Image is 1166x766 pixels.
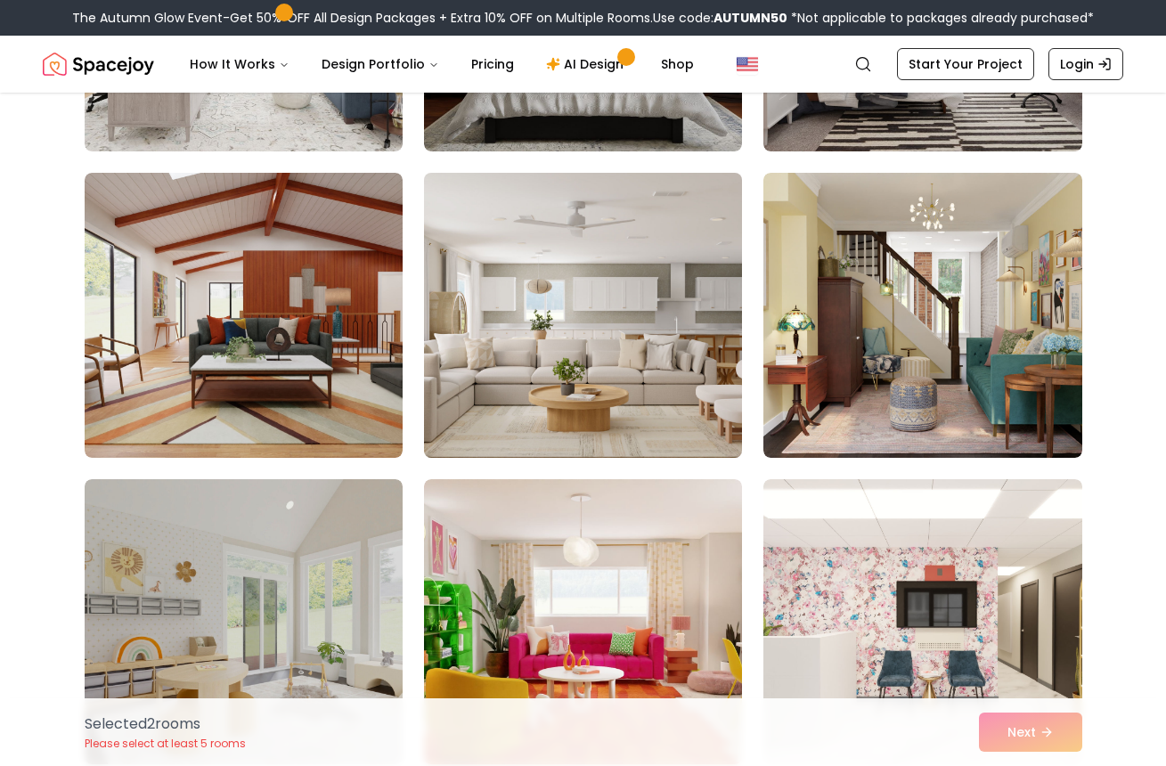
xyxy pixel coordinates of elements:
[307,46,453,82] button: Design Portfolio
[424,479,742,764] img: Room room-62
[72,9,1094,27] div: The Autumn Glow Event-Get 50% OFF All Design Packages + Extra 10% OFF on Multiple Rooms.
[85,173,403,458] img: Room room-58
[43,46,154,82] a: Spacejoy
[43,46,154,82] img: Spacejoy Logo
[1048,48,1123,80] a: Login
[175,46,304,82] button: How It Works
[416,166,750,465] img: Room room-59
[763,173,1081,458] img: Room room-60
[85,479,403,764] img: Room room-61
[897,48,1034,80] a: Start Your Project
[647,46,708,82] a: Shop
[85,713,246,735] p: Selected 2 room s
[457,46,528,82] a: Pricing
[713,9,787,27] b: AUTUMN50
[763,479,1081,764] img: Room room-63
[532,46,643,82] a: AI Design
[787,9,1094,27] span: *Not applicable to packages already purchased*
[85,737,246,751] p: Please select at least 5 rooms
[175,46,708,82] nav: Main
[653,9,787,27] span: Use code:
[737,53,758,75] img: United States
[43,36,1123,93] nav: Global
